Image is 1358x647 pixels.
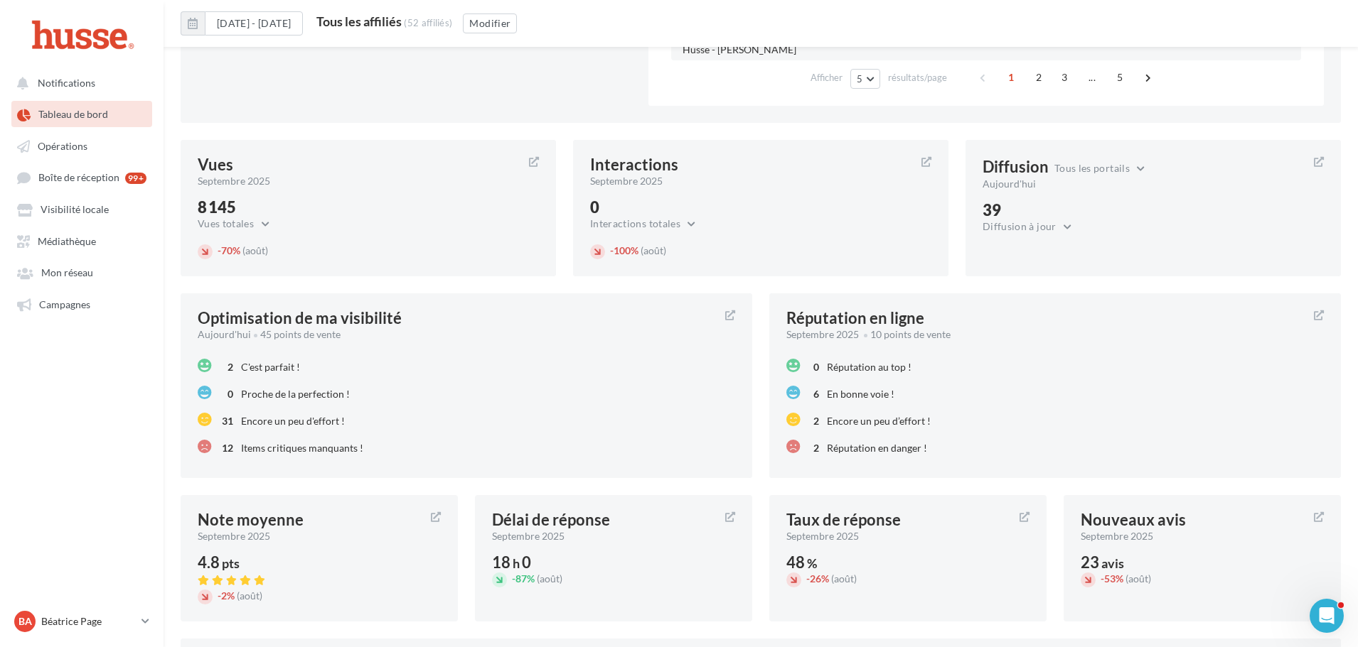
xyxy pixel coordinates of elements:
[242,244,268,256] span: (août)
[1081,512,1186,528] div: Nouveaux avis
[181,11,303,36] button: [DATE] - [DATE]
[218,589,235,602] span: 2%
[831,572,857,585] span: (août)
[492,512,610,528] div: Délai de réponse
[1101,572,1123,585] span: 53%
[827,415,931,427] span: Encore un peu d’effort !
[219,360,233,374] div: 2
[813,361,819,373] span: 0
[983,202,1324,218] div: 39
[1101,572,1104,585] span: -
[218,244,221,256] span: -
[1101,555,1124,571] span: avis
[1081,66,1103,89] span: ...
[9,133,155,158] a: Opérations
[9,228,155,254] a: Médiathèque
[513,555,520,571] span: h
[38,77,95,89] span: Notifications
[807,555,817,571] span: %
[205,11,303,36] button: [DATE] - [DATE]
[590,174,663,188] span: septembre 2025
[1081,529,1153,543] span: septembre 2025
[786,327,859,342] span: septembre 2025
[590,215,703,232] button: Interactions totales
[9,196,155,222] a: Visibilité locale
[786,512,901,528] div: Taux de réponse
[198,327,714,342] div: Aujourd'hui 45 points de vente
[590,157,678,173] div: Interactions
[786,553,805,572] span: 48
[11,608,152,635] a: Ba Béatrice Page
[537,572,562,585] span: (août)
[1053,66,1076,89] span: 3
[683,45,796,55] span: Husse - [PERSON_NAME]
[404,17,452,28] div: (52 affiliés)
[1081,553,1099,572] span: 23
[813,388,819,400] span: 6
[522,553,531,572] span: 0
[827,388,894,400] span: En bonne voie !
[590,200,931,215] div: 0
[827,361,911,373] span: Réputation au top !
[198,200,539,215] div: 8 145
[9,259,155,285] a: Mon réseau
[1000,66,1022,89] span: 1
[219,414,233,428] div: 31
[786,529,859,543] span: septembre 2025
[198,512,304,528] div: Note moyenne
[38,235,96,247] span: Médiathèque
[125,173,146,184] div: 99+
[39,298,90,310] span: Campagnes
[41,204,109,216] span: Visibilité locale
[9,101,155,126] a: Tableau de bord
[1310,599,1344,633] iframe: Intercom live chat
[222,555,240,571] span: pts
[38,140,87,152] span: Opérations
[463,13,517,33] button: Modifier
[1108,66,1131,89] span: 5
[610,244,638,256] span: 100%
[811,71,843,85] span: Afficher
[218,589,221,602] span: -
[9,70,149,95] button: Notifications
[983,218,1079,235] button: Diffusion à jour
[316,15,402,28] div: Tous les affiliés
[641,244,666,256] span: (août)
[512,572,515,585] span: -
[786,327,1303,342] div: 10 points de vente
[241,361,300,373] span: C'est parfait !
[888,71,947,85] span: résultats/page
[512,572,535,585] span: 87%
[198,553,220,572] span: 4.8
[1126,572,1151,585] span: (août)
[198,174,270,188] span: septembre 2025
[237,589,262,602] span: (août)
[1027,66,1050,89] span: 2
[806,572,829,585] span: 26%
[850,69,880,89] button: 5
[241,388,350,400] span: Proche de la perfection !
[806,572,810,585] span: -
[41,614,136,629] p: Béatrice Page
[241,442,363,454] span: Items critiques manquants !
[786,310,924,326] div: Réputation en ligne
[857,73,862,85] span: 5
[198,157,233,173] div: Vues
[41,267,93,279] span: Mon réseau
[492,529,565,543] span: septembre 2025
[492,553,510,572] span: 18
[813,442,819,454] span: 2
[9,291,155,317] a: Campagnes
[38,109,108,121] span: Tableau de bord
[983,159,1049,175] span: Diffusion
[219,441,233,455] div: 12
[241,415,345,427] span: Encore un peu d'effort !
[198,215,277,232] button: Vues totales
[38,172,119,184] span: Boîte de réception
[813,415,819,427] span: 2
[18,614,32,629] span: Ba
[1054,160,1153,177] button: Tous les portails
[198,310,402,326] div: Optimisation de ma visibilité
[610,244,614,256] span: -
